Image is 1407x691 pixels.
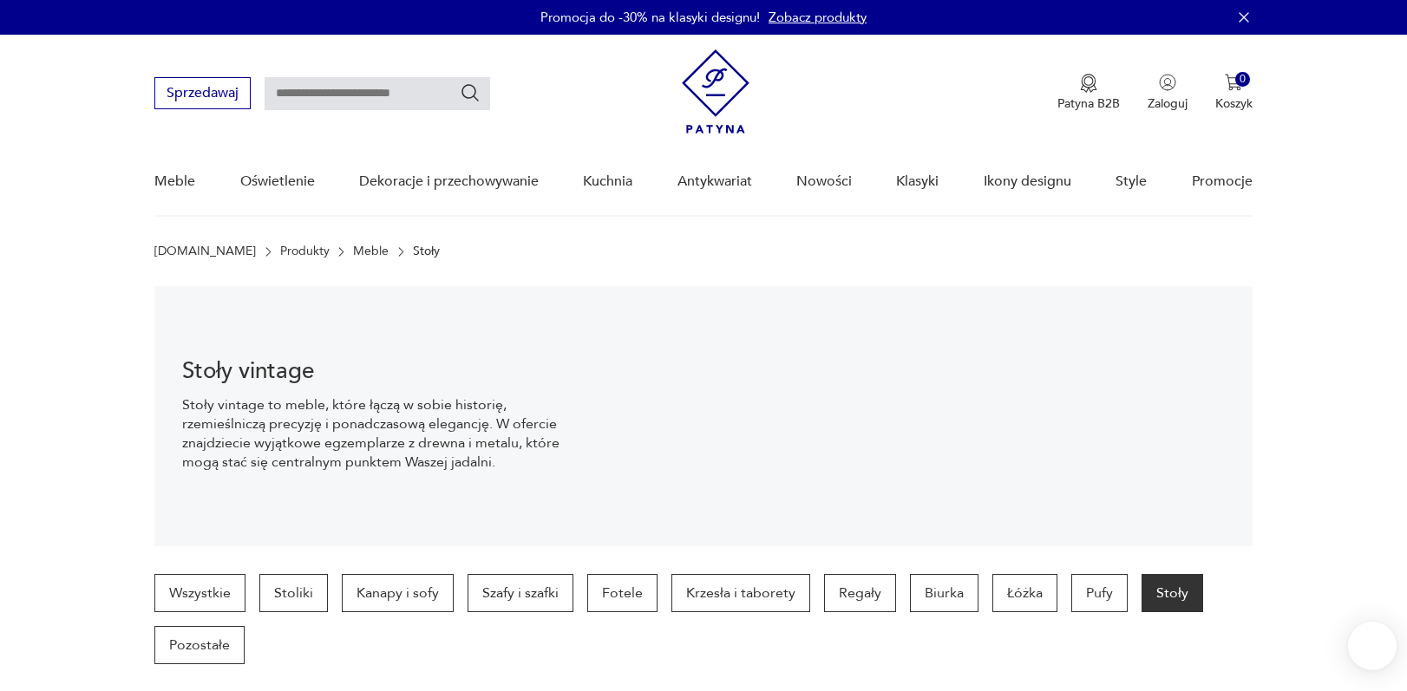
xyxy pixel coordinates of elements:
a: Fotele [587,574,658,612]
a: [DOMAIN_NAME] [154,244,256,258]
img: Ikonka użytkownika [1159,74,1176,91]
img: Ikona medalu [1080,74,1097,93]
a: Ikony designu [984,148,1071,215]
a: Łóżka [992,574,1057,612]
p: Stoły vintage to meble, które łączą w sobie historię, rzemieślniczą precyzję i ponadczasową elega... [182,395,566,472]
a: Biurka [910,574,978,612]
a: Zobacz produkty [769,9,867,26]
a: Dekoracje i przechowywanie [359,148,539,215]
a: Kuchnia [583,148,632,215]
a: Krzesła i taborety [671,574,810,612]
a: Produkty [280,244,330,258]
a: Antykwariat [677,148,752,215]
a: Pozostałe [154,626,245,664]
iframe: Smartsupp widget button [1348,622,1397,670]
p: Promocja do -30% na klasyki designu! [540,9,760,26]
a: Szafy i szafki [468,574,573,612]
div: 0 [1235,72,1250,87]
p: Zaloguj [1148,95,1188,112]
button: 0Koszyk [1215,74,1253,112]
button: Sprzedawaj [154,77,251,109]
h1: Stoły vintage [182,361,566,381]
a: Kanapy i sofy [342,574,454,612]
a: Meble [353,244,389,258]
a: Ikona medaluPatyna B2B [1057,74,1120,112]
a: Nowości [796,148,852,215]
a: Stoły [1142,574,1203,612]
a: Stoliki [259,574,328,612]
button: Szukaj [460,82,481,103]
button: Patyna B2B [1057,74,1120,112]
p: Stoły [413,244,440,258]
a: Style [1116,148,1147,215]
a: Promocje [1192,148,1253,215]
img: Patyna - sklep z meblami i dekoracjami vintage [682,49,749,134]
p: Koszyk [1215,95,1253,112]
button: Zaloguj [1148,74,1188,112]
p: Patyna B2B [1057,95,1120,112]
a: Oświetlenie [240,148,315,215]
a: Pufy [1071,574,1128,612]
img: Ikona koszyka [1225,74,1242,91]
a: Regały [824,574,896,612]
a: Wszystkie [154,574,245,612]
a: Sprzedawaj [154,88,251,101]
a: Klasyki [896,148,939,215]
a: Meble [154,148,195,215]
